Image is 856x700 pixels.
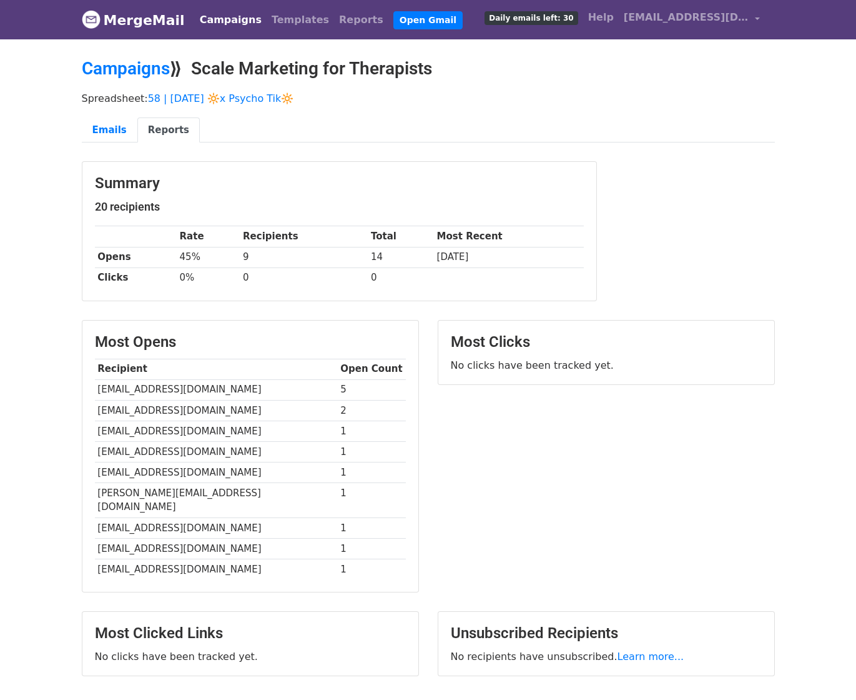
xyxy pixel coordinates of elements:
[338,538,406,559] td: 1
[338,559,406,579] td: 1
[82,10,101,29] img: MergeMail logo
[177,226,240,247] th: Rate
[95,462,338,483] td: [EMAIL_ADDRESS][DOMAIN_NAME]
[95,421,338,441] td: [EMAIL_ADDRESS][DOMAIN_NAME]
[95,559,338,579] td: [EMAIL_ADDRESS][DOMAIN_NAME]
[95,650,406,663] p: No clicks have been tracked yet.
[617,651,684,662] a: Learn more...
[95,483,338,518] td: [PERSON_NAME][EMAIL_ADDRESS][DOMAIN_NAME]
[434,247,584,267] td: [DATE]
[434,226,584,247] th: Most Recent
[338,421,406,441] td: 1
[95,333,406,351] h3: Most Opens
[95,441,338,462] td: [EMAIL_ADDRESS][DOMAIN_NAME]
[95,174,584,192] h3: Summary
[334,7,388,32] a: Reports
[95,379,338,400] td: [EMAIL_ADDRESS][DOMAIN_NAME]
[393,11,463,29] a: Open Gmail
[82,58,775,79] h2: ⟫ Scale Marketing for Therapists
[624,10,749,25] span: [EMAIL_ADDRESS][DOMAIN_NAME]
[240,267,368,288] td: 0
[338,483,406,518] td: 1
[95,359,338,379] th: Recipient
[82,58,170,79] a: Campaigns
[338,379,406,400] td: 5
[338,400,406,421] td: 2
[267,7,334,32] a: Templates
[95,624,406,642] h3: Most Clicked Links
[485,11,578,25] span: Daily emails left: 30
[583,5,619,30] a: Help
[338,441,406,462] td: 1
[338,462,406,483] td: 1
[95,200,584,214] h5: 20 recipients
[195,7,267,32] a: Campaigns
[95,400,338,421] td: [EMAIL_ADDRESS][DOMAIN_NAME]
[95,267,177,288] th: Clicks
[368,247,434,267] td: 14
[451,359,762,372] p: No clicks have been tracked yet.
[240,226,368,247] th: Recipients
[177,267,240,288] td: 0%
[137,117,200,143] a: Reports
[368,267,434,288] td: 0
[338,517,406,538] td: 1
[82,7,185,33] a: MergeMail
[451,650,762,663] p: No recipients have unsubscribed.
[480,5,583,30] a: Daily emails left: 30
[148,92,294,104] a: 58 | [DATE] 🔆x Psycho Tik🔆
[82,117,137,143] a: Emails
[95,538,338,559] td: [EMAIL_ADDRESS][DOMAIN_NAME]
[82,92,775,105] p: Spreadsheet:
[368,226,434,247] th: Total
[95,517,338,538] td: [EMAIL_ADDRESS][DOMAIN_NAME]
[451,624,762,642] h3: Unsubscribed Recipients
[451,333,762,351] h3: Most Clicks
[794,640,856,700] iframe: Chat Widget
[95,247,177,267] th: Opens
[338,359,406,379] th: Open Count
[619,5,765,34] a: [EMAIL_ADDRESS][DOMAIN_NAME]
[177,247,240,267] td: 45%
[240,247,368,267] td: 9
